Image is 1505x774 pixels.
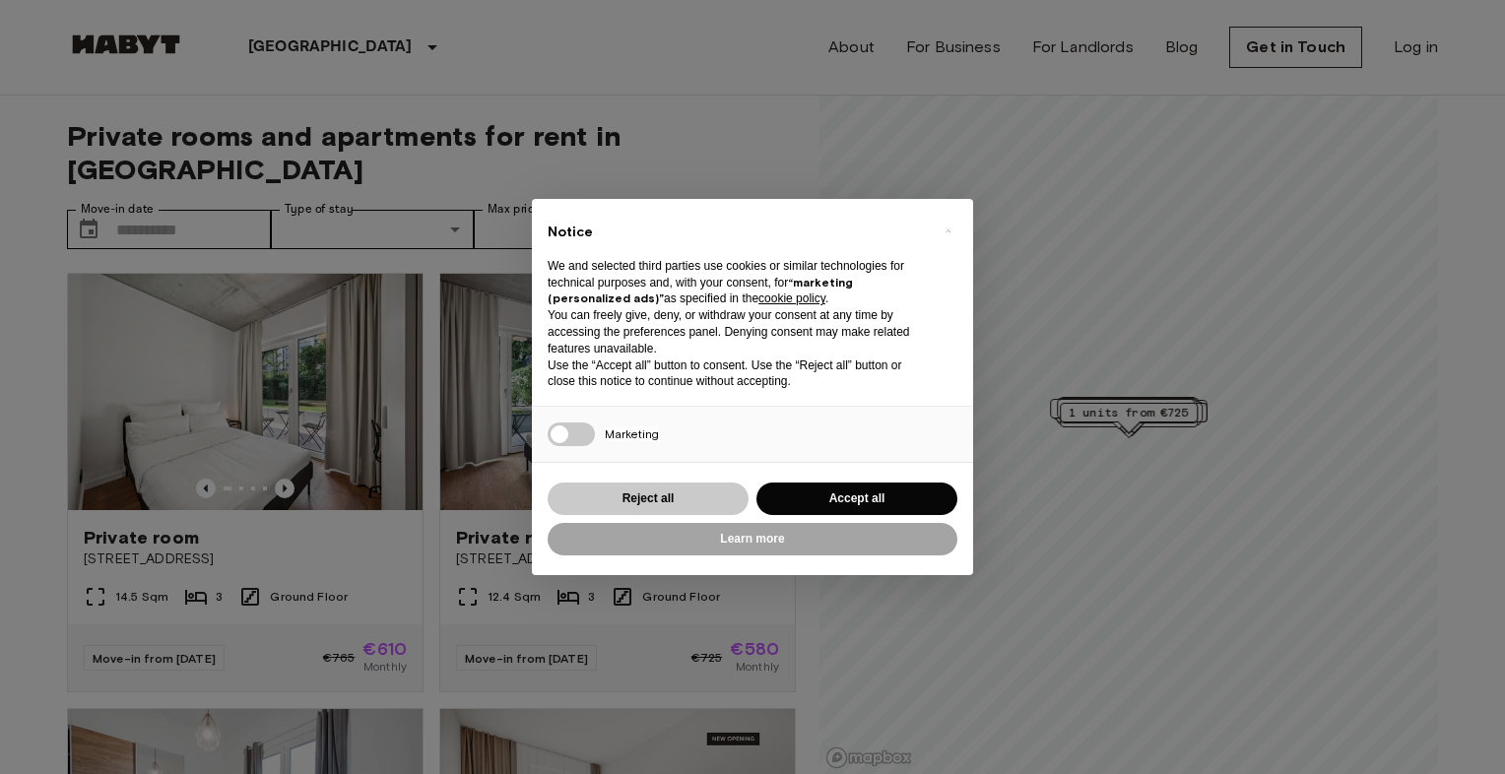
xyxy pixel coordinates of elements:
span: × [945,219,951,242]
button: Reject all [548,483,749,515]
p: We and selected third parties use cookies or similar technologies for technical purposes and, wit... [548,258,926,307]
a: cookie policy [758,291,825,305]
p: You can freely give, deny, or withdraw your consent at any time by accessing the preferences pane... [548,307,926,356]
p: Use the “Accept all” button to consent. Use the “Reject all” button or close this notice to conti... [548,357,926,391]
h2: Notice [548,223,926,242]
strong: “marketing (personalized ads)” [548,275,853,306]
button: Accept all [756,483,957,515]
button: Learn more [548,523,957,555]
span: Marketing [605,426,659,441]
button: Close this notice [932,215,963,246]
